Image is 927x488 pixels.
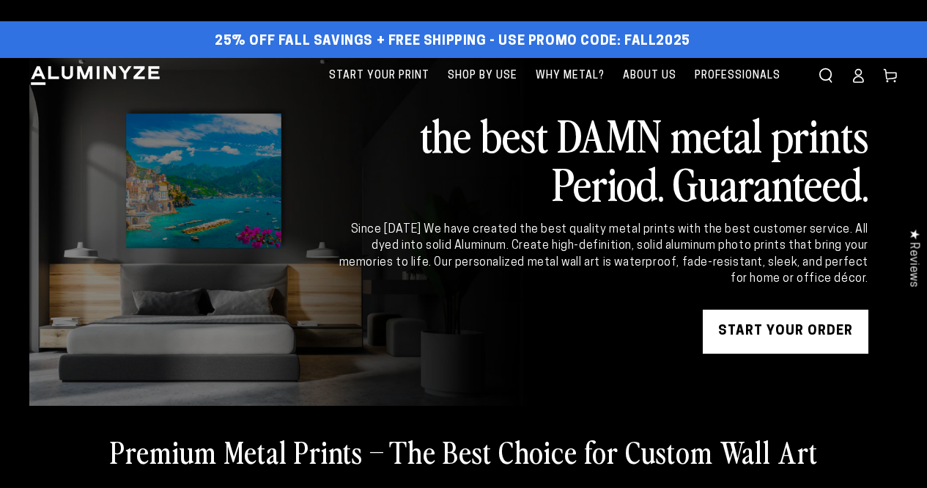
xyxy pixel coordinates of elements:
[703,310,868,354] a: START YOUR Order
[322,58,437,94] a: Start Your Print
[29,65,161,87] img: Aluminyze
[616,58,684,94] a: About Us
[536,67,605,85] span: Why Metal?
[215,34,690,50] span: 25% off FALL Savings + Free Shipping - Use Promo Code: FALL2025
[695,67,780,85] span: Professionals
[336,110,868,207] h2: the best DAMN metal prints Period. Guaranteed.
[528,58,612,94] a: Why Metal?
[687,58,788,94] a: Professionals
[336,222,868,288] div: Since [DATE] We have created the best quality metal prints with the best customer service. All dy...
[810,59,842,92] summary: Search our site
[440,58,525,94] a: Shop By Use
[329,67,429,85] span: Start Your Print
[448,67,517,85] span: Shop By Use
[110,432,818,470] h2: Premium Metal Prints – The Best Choice for Custom Wall Art
[899,217,927,299] div: Click to open Judge.me floating reviews tab
[623,67,676,85] span: About Us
